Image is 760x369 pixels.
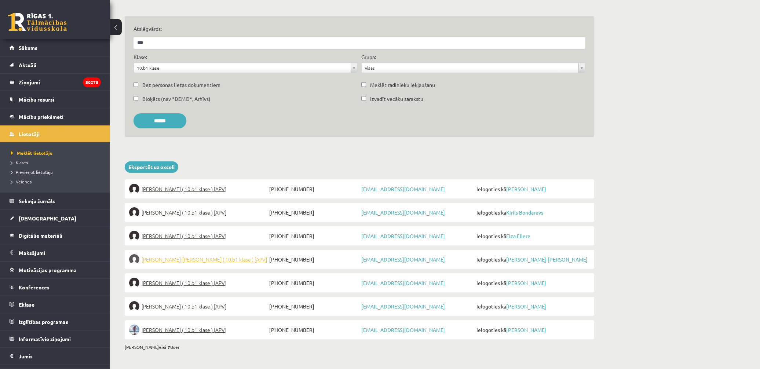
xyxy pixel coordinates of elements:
[83,77,101,87] i: 80278
[10,56,101,73] a: Aktuāli
[129,278,267,288] a: [PERSON_NAME] ( 10.b1 klase ) [APV]
[19,244,101,261] legend: Maksājumi
[142,325,226,335] span: [PERSON_NAME] ( 10.b1 klase ) [APV]
[129,278,139,288] img: Gita Gauča
[475,207,590,218] span: Ielogoties kā
[10,296,101,313] a: Eklase
[267,325,359,335] span: [PHONE_NUMBER]
[129,184,139,194] img: Olesja Averjaņihina
[142,254,267,264] span: [PERSON_NAME]-[PERSON_NAME] ( 10.b1 klase ) [APV]
[11,169,103,175] a: Pievienot lietotāju
[19,318,68,325] span: Izglītības programas
[129,254,267,264] a: [PERSON_NAME]-[PERSON_NAME] ( 10.b1 klase ) [APV]
[19,267,77,273] span: Motivācijas programma
[10,74,101,91] a: Ziņojumi80278
[475,184,590,194] span: Ielogoties kā
[129,325,139,335] img: Linda Kalniņa
[10,39,101,56] a: Sākums
[10,348,101,365] a: Jumis
[142,231,226,241] span: [PERSON_NAME] ( 10.b1 klase ) [APV]
[19,336,71,342] span: Informatīvie ziņojumi
[361,303,445,310] a: [EMAIL_ADDRESS][DOMAIN_NAME]
[19,96,54,103] span: Mācību resursi
[361,209,445,216] a: [EMAIL_ADDRESS][DOMAIN_NAME]
[370,81,435,89] label: Meklēt radinieku iekļaušanu
[11,178,103,185] a: Veidnes
[10,244,101,261] a: Maksājumi
[8,13,67,31] a: Rīgas 1. Tālmācības vidusskola
[142,184,226,194] span: [PERSON_NAME] ( 10.b1 klase ) [APV]
[361,326,445,333] a: [EMAIL_ADDRESS][DOMAIN_NAME]
[129,301,267,311] a: [PERSON_NAME] ( 10.b1 klase ) [APV]
[142,81,220,89] label: Bez personas lietas dokumentiem
[11,179,32,184] span: Veidnes
[10,91,101,108] a: Mācību resursi
[134,53,147,61] label: Klase:
[10,210,101,227] a: [DEMOGRAPHIC_DATA]
[506,326,546,333] a: [PERSON_NAME]
[11,150,52,156] span: Meklēt lietotāju
[134,63,357,73] a: 10.b1 klase
[19,353,33,359] span: Jumis
[10,108,101,125] a: Mācību priekšmeti
[506,280,546,286] a: [PERSON_NAME]
[19,215,76,222] span: [DEMOGRAPHIC_DATA]
[11,159,103,166] a: Klases
[19,232,62,239] span: Digitālie materiāli
[11,150,103,156] a: Meklēt lietotāju
[506,256,588,263] a: [PERSON_NAME]-[PERSON_NAME]
[134,25,585,33] label: Atslēgvārds:
[370,95,423,103] label: Izvadīt vecāku sarakstu
[19,62,36,68] span: Aktuāli
[19,113,63,120] span: Mācību priekšmeti
[129,325,267,335] a: [PERSON_NAME] ( 10.b1 klase ) [APV]
[19,198,55,204] span: Sekmju žurnāls
[19,74,101,91] legend: Ziņojumi
[475,278,590,288] span: Ielogoties kā
[129,231,267,241] a: [PERSON_NAME] ( 10.b1 klase ) [APV]
[10,330,101,347] a: Informatīvie ziņojumi
[11,160,28,165] span: Klases
[475,231,590,241] span: Ielogoties kā
[19,44,37,51] span: Sākums
[506,186,546,192] a: [PERSON_NAME]
[267,184,359,194] span: [PHONE_NUMBER]
[19,131,40,137] span: Lietotāji
[11,169,53,175] span: Pievienot lietotāju
[362,63,585,73] a: Visas
[10,193,101,209] a: Sekmju žurnāls
[475,254,590,264] span: Ielogoties kā
[361,280,445,286] a: [EMAIL_ADDRESS][DOMAIN_NAME]
[10,227,101,244] a: Digitālie materiāli
[365,63,576,73] span: Visas
[142,278,226,288] span: [PERSON_NAME] ( 10.b1 klase ) [APV]
[267,301,359,311] span: [PHONE_NUMBER]
[129,254,139,264] img: Gustavs Erdmanis-Hermanis
[129,184,267,194] a: [PERSON_NAME] ( 10.b1 klase ) [APV]
[361,256,445,263] a: [EMAIL_ADDRESS][DOMAIN_NAME]
[267,254,359,264] span: [PHONE_NUMBER]
[142,301,226,311] span: [PERSON_NAME] ( 10.b1 klase ) [APV]
[129,301,139,311] img: Madara Dzidra Glīzde
[10,279,101,296] a: Konferences
[142,207,226,218] span: [PERSON_NAME] ( 10.b1 klase ) [APV]
[137,63,348,73] span: 10.b1 klase
[10,262,101,278] a: Motivācijas programma
[159,344,170,350] b: visi 7
[129,231,139,241] img: Elza Ellere
[267,207,359,218] span: [PHONE_NUMBER]
[267,278,359,288] span: [PHONE_NUMBER]
[129,207,267,218] a: [PERSON_NAME] ( 10.b1 klase ) [APV]
[125,344,594,350] div: [PERSON_NAME] User
[10,125,101,142] a: Lietotāji
[506,233,530,239] a: Elza Ellere
[129,207,139,218] img: Kirils Bondarevs
[361,186,445,192] a: [EMAIL_ADDRESS][DOMAIN_NAME]
[361,233,445,239] a: [EMAIL_ADDRESS][DOMAIN_NAME]
[10,313,101,330] a: Izglītības programas
[19,301,34,308] span: Eklase
[506,209,543,216] a: Kirils Bondarevs
[142,95,211,103] label: Bloķēts (nav *DEMO*, Arhīvs)
[506,303,546,310] a: [PERSON_NAME]
[475,325,590,335] span: Ielogoties kā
